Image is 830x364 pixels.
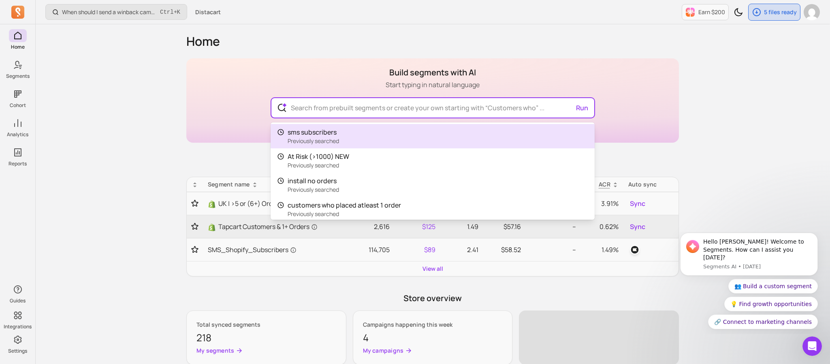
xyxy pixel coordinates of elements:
span: Previously searched [288,137,339,145]
span: Previously searched [288,161,339,169]
input: Search from prebuilt segments or create your own starting with “Customers who” ... [284,98,581,118]
iframe: Intercom live chat [802,336,822,356]
span: At Risk (>1000) NEW [288,152,349,161]
span: Previously searched [288,210,339,218]
span: install no orders [288,176,337,185]
span: sms subscribers [288,128,337,137]
iframe: Intercom notifications message [668,232,830,334]
span: Previously searched [288,186,339,193]
span: customers who placed atleast 1 order [288,201,401,210]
